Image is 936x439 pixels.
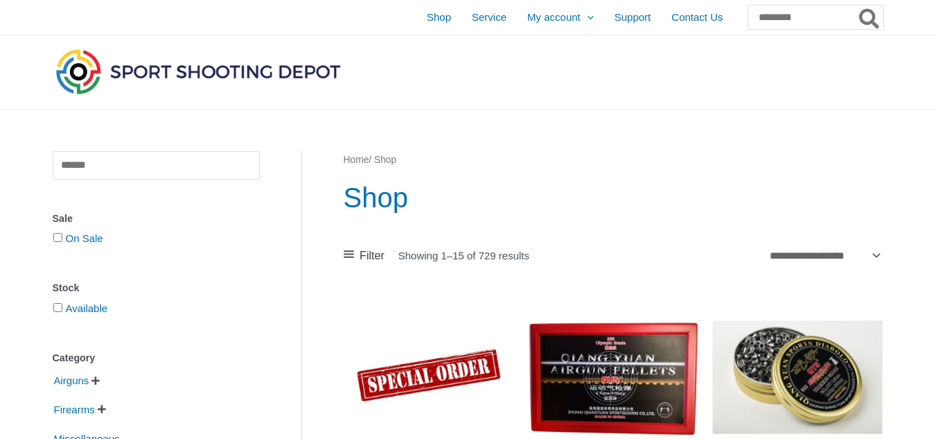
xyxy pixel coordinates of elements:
[53,369,91,393] span: Airguns
[53,303,62,312] input: Available
[98,404,106,414] span: 
[53,403,96,415] a: Firearms
[765,245,883,266] select: Shop order
[344,155,369,165] a: Home
[398,250,529,261] p: Showing 1–15 of 729 results
[360,246,385,266] span: Filter
[344,178,883,217] h1: Shop
[344,246,385,266] a: Filter
[856,6,883,29] button: Search
[91,376,100,386] span: 
[53,278,260,298] div: Stock
[53,46,344,97] img: Sport Shooting Depot
[66,232,103,244] a: On Sale
[53,233,62,242] input: On Sale
[53,209,260,229] div: Sale
[53,348,260,368] div: Category
[344,151,883,169] nav: Breadcrumb
[53,398,96,422] span: Firearms
[66,302,108,314] a: Available
[53,374,91,386] a: Airguns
